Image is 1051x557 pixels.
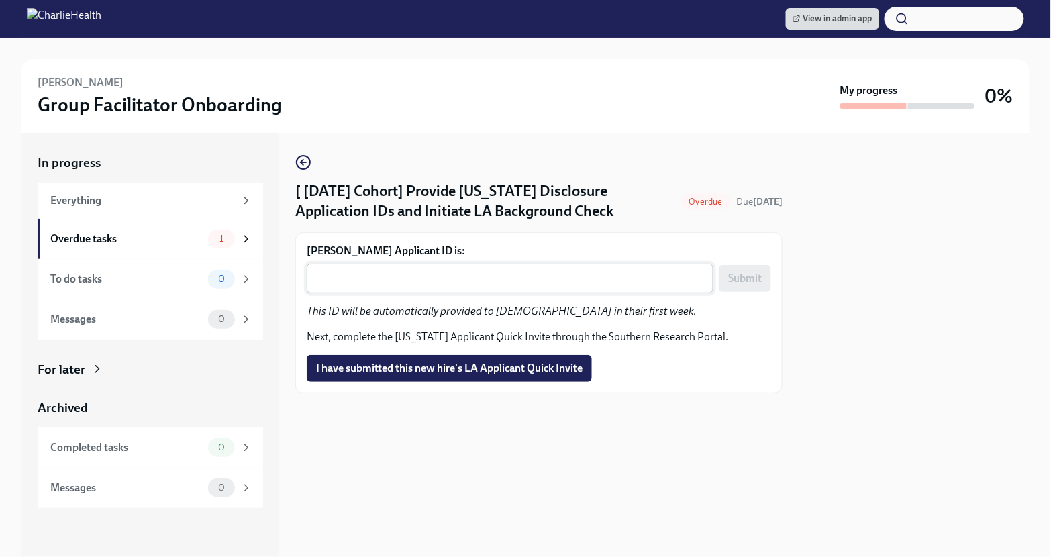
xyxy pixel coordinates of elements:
div: Everything [50,193,235,208]
em: This ID will be automatically provided to [DEMOGRAPHIC_DATA] in their first week. [307,305,697,317]
div: Messages [50,480,203,495]
span: 0 [210,483,233,493]
span: 0 [210,274,233,284]
strong: My progress [840,83,898,98]
strong: [DATE] [753,196,783,207]
h3: Group Facilitator Onboarding [38,93,282,117]
span: Overdue [681,197,731,207]
span: I have submitted this new hire's LA Applicant Quick Invite [316,362,583,375]
h6: [PERSON_NAME] [38,75,123,90]
a: Overdue tasks1 [38,219,263,259]
a: Archived [38,399,263,417]
a: In progress [38,154,263,172]
a: To do tasks0 [38,259,263,299]
label: [PERSON_NAME] Applicant ID is: [307,244,771,258]
a: Everything [38,183,263,219]
div: Completed tasks [50,440,203,455]
span: 1 [211,234,232,244]
div: Messages [50,312,203,327]
p: Next, complete the [US_STATE] Applicant Quick Invite through the Southern Research Portal. [307,330,771,344]
a: Completed tasks0 [38,427,263,468]
a: Messages0 [38,468,263,508]
a: Messages0 [38,299,263,340]
button: I have submitted this new hire's LA Applicant Quick Invite [307,355,592,382]
span: Due [736,196,783,207]
img: CharlieHealth [27,8,101,30]
h3: 0% [985,84,1013,108]
div: Overdue tasks [50,232,203,246]
span: 0 [210,442,233,452]
a: View in admin app [786,8,879,30]
span: August 20th, 2025 10:00 [736,195,783,208]
h4: [ [DATE] Cohort] Provide [US_STATE] Disclosure Application IDs and Initiate LA Background Check [295,181,676,221]
div: To do tasks [50,272,203,287]
span: 0 [210,314,233,324]
a: For later [38,361,263,378]
div: For later [38,361,85,378]
span: View in admin app [793,12,872,26]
